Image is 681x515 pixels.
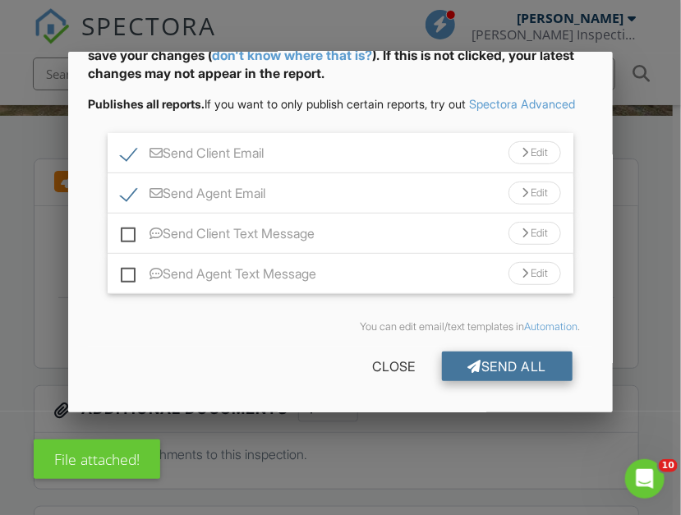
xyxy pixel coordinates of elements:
div: Edit [508,222,561,245]
span: If you want to only publish certain reports, try out [88,97,466,111]
div: Edit [508,182,561,205]
div: File attached! [34,439,160,479]
div: Before publishing from the web, click "Preview/Publish" in the Report Editor to save your changes... [88,28,593,96]
div: Edit [508,262,561,285]
div: Close [347,352,442,381]
div: Edit [508,141,561,164]
label: Send Agent Text Message [121,266,316,287]
div: Send All [442,352,573,381]
iframe: Intercom live chat [625,459,665,499]
strong: Publishes all reports. [88,97,205,111]
a: Spectora Advanced [469,97,575,111]
a: Automation [524,320,577,333]
label: Send Client Email [121,145,264,166]
label: Send Agent Email [121,186,265,206]
a: don't know where that is? [212,47,372,63]
label: Send Client Text Message [121,226,315,246]
span: 10 [659,459,678,472]
div: You can edit email/text templates in . [101,320,580,333]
